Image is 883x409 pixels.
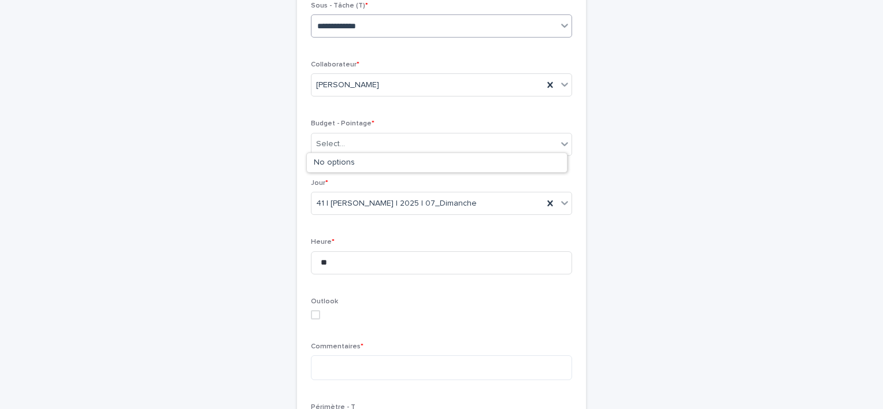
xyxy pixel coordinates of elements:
span: Collaborateur [311,61,359,68]
div: Select... [316,138,345,150]
span: Outlook [311,298,338,305]
span: Heure [311,239,335,246]
span: Sous - Tâche (T) [311,2,368,9]
span: Budget - Pointage [311,120,374,127]
span: Commentaires [311,343,363,350]
span: 41 | [PERSON_NAME] | 2025 | 07_Dimanche [316,198,477,210]
div: No options [307,153,567,172]
span: Jour [311,180,328,187]
span: [PERSON_NAME] [316,79,379,91]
